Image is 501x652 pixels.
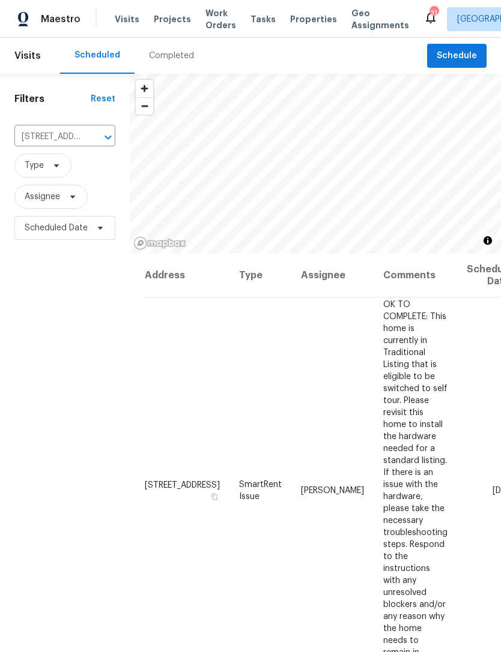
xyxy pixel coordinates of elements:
input: Search for an address... [14,128,82,146]
span: Scheduled Date [25,222,88,234]
div: 31 [430,7,438,19]
span: Visits [115,13,139,25]
th: Assignee [291,254,374,298]
button: Zoom out [136,97,153,115]
span: Assignee [25,191,60,203]
button: Toggle attribution [481,233,495,248]
div: Completed [149,50,194,62]
span: Toggle attribution [484,234,491,247]
span: Zoom out [136,98,153,115]
button: Schedule [427,44,487,68]
span: SmartRent Issue [239,480,282,500]
span: Visits [14,43,41,69]
span: Maestro [41,13,80,25]
button: Copy Address [209,491,220,501]
th: Type [229,254,291,298]
span: [STREET_ADDRESS] [145,480,220,489]
button: Zoom in [136,80,153,97]
button: Open [100,129,117,146]
div: Reset [91,93,115,105]
span: Projects [154,13,191,25]
div: Scheduled [74,49,120,61]
span: Schedule [437,49,477,64]
h1: Filters [14,93,91,105]
span: [PERSON_NAME] [301,486,364,494]
span: Properties [290,13,337,25]
span: Tasks [251,15,276,23]
span: Geo Assignments [351,7,409,31]
th: Address [144,254,229,298]
a: Mapbox homepage [133,236,186,250]
span: Type [25,160,44,172]
span: Work Orders [205,7,236,31]
th: Comments [374,254,457,298]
